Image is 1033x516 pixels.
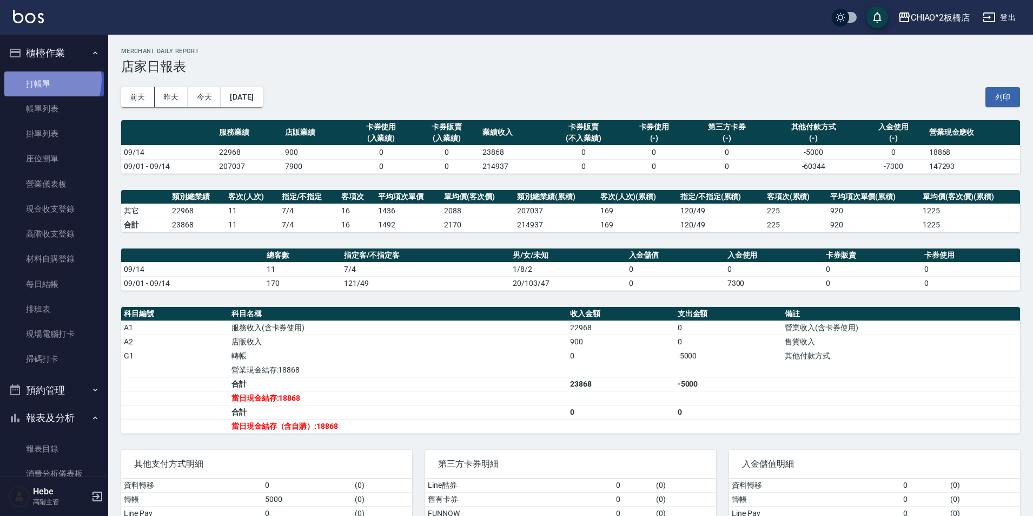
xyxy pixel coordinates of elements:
[626,276,725,290] td: 0
[348,159,414,173] td: 0
[567,405,675,419] td: 0
[339,204,375,218] td: 16
[121,307,1020,434] table: a dense table
[121,249,1020,291] table: a dense table
[624,133,685,144] div: (-)
[121,120,1020,174] table: a dense table
[863,133,924,144] div: (-)
[9,486,30,507] img: Person
[510,249,626,263] th: 男/女/未知
[264,276,341,290] td: 170
[480,159,546,173] td: 214937
[4,221,104,246] a: 高階收支登錄
[229,391,567,405] td: 當日現金結存:18868
[675,405,783,419] td: 0
[567,321,675,335] td: 22968
[678,218,764,232] td: 120/49
[4,347,104,371] a: 掃碼打卡
[480,145,546,159] td: 23868
[926,159,1020,173] td: 147293
[764,190,827,204] th: 客項次(累積)
[121,87,155,107] button: 前天
[121,321,229,335] td: A1
[216,159,282,173] td: 207037
[598,218,678,232] td: 169
[480,120,546,146] th: 業績收入
[279,204,339,218] td: 7 / 4
[948,492,1020,506] td: ( 0 )
[282,120,348,146] th: 店販業績
[229,363,567,377] td: 營業現金結存:18868
[687,159,766,173] td: 0
[690,133,764,144] div: (-)
[375,204,441,218] td: 1436
[675,335,783,349] td: 0
[514,218,597,232] td: 214937
[121,190,1020,232] table: a dense table
[900,492,948,506] td: 0
[678,190,764,204] th: 指定/不指定(累積)
[985,87,1020,107] button: 列印
[863,121,924,133] div: 入金使用
[226,218,279,232] td: 11
[546,145,621,159] td: 0
[823,276,922,290] td: 0
[262,479,352,493] td: 0
[425,492,613,506] td: 舊有卡券
[121,335,229,349] td: A2
[860,145,926,159] td: 0
[548,121,619,133] div: 卡券販賣
[352,479,412,493] td: ( 0 )
[922,249,1020,263] th: 卡券使用
[121,276,264,290] td: 09/01 - 09/14
[767,145,860,159] td: -5000
[510,276,626,290] td: 20/103/47
[188,87,222,107] button: 今天
[33,497,88,507] p: 高階主管
[598,190,678,204] th: 客次(人次)(累積)
[827,204,921,218] td: 920
[4,376,104,404] button: 預約管理
[621,145,687,159] td: 0
[827,218,921,232] td: 920
[920,190,1020,204] th: 單均價(客次價)(累積)
[920,218,1020,232] td: 1225
[229,419,567,433] td: 當日現金結存（含自購）:18868
[339,218,375,232] td: 16
[134,459,399,469] span: 其他支付方式明細
[782,349,1020,363] td: 其他付款方式
[866,6,888,28] button: save
[221,87,262,107] button: [DATE]
[613,492,654,506] td: 0
[621,159,687,173] td: 0
[725,249,823,263] th: 入金使用
[229,377,567,391] td: 合計
[425,479,613,493] td: Line酷券
[229,307,567,321] th: 科目名稱
[767,159,860,173] td: -60344
[229,335,567,349] td: 店販收入
[653,479,716,493] td: ( 0 )
[893,6,975,29] button: CHIAO^2板橋店
[351,133,412,144] div: (入業績)
[922,276,1020,290] td: 0
[514,204,597,218] td: 207037
[598,204,678,218] td: 169
[687,145,766,159] td: 0
[13,10,44,23] img: Logo
[548,133,619,144] div: (不入業績)
[121,48,1020,55] h2: Merchant Daily Report
[216,120,282,146] th: 服務業績
[729,479,900,493] td: 資料轉移
[725,276,823,290] td: 7300
[4,39,104,67] button: 櫃檯作業
[169,190,226,204] th: 類別總業績
[441,218,514,232] td: 2170
[4,71,104,96] a: 打帳單
[226,204,279,218] td: 11
[341,249,510,263] th: 指定客/不指定客
[978,8,1020,28] button: 登出
[4,322,104,347] a: 現場電腦打卡
[911,11,970,24] div: CHIAO^2板橋店
[282,145,348,159] td: 900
